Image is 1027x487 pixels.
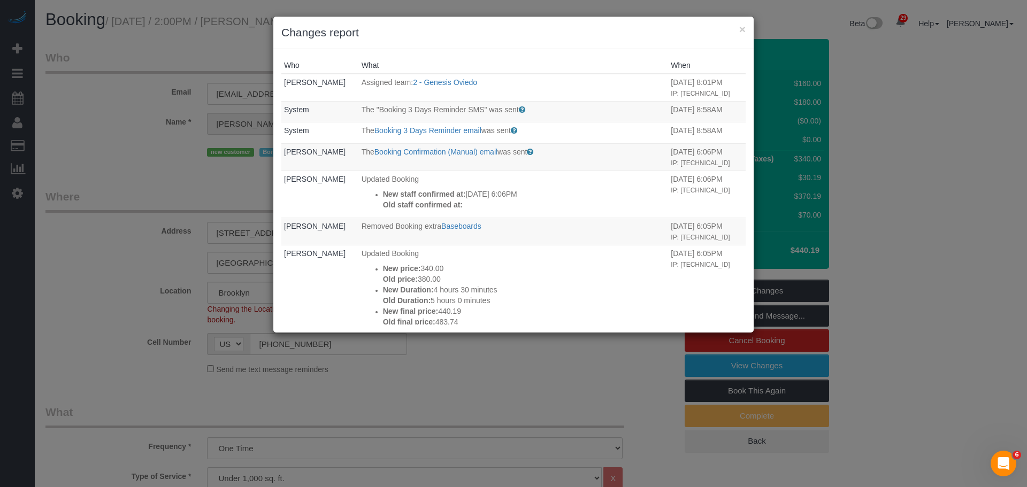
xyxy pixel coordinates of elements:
td: What [359,101,669,122]
td: When [668,122,746,144]
td: What [359,245,669,335]
small: IP: [TECHNICAL_ID] [671,261,730,268]
h3: Changes report [281,25,746,41]
span: 6 [1013,451,1021,459]
a: [PERSON_NAME] [284,78,346,87]
strong: Old price: [383,275,418,283]
strong: Old Duration: [383,296,431,305]
td: What [359,218,669,245]
span: was sent [497,148,527,156]
td: Who [281,245,359,335]
p: 483.74 [383,316,666,327]
td: Who [281,101,359,122]
td: When [668,171,746,218]
td: Who [281,218,359,245]
strong: Old staff confirmed at: [383,200,463,209]
td: When [668,101,746,122]
a: [PERSON_NAME] [284,222,346,230]
small: IP: [TECHNICAL_ID] [671,234,730,241]
span: Updated Booking [362,175,419,183]
a: Baseboards [441,222,481,230]
td: When [668,143,746,171]
span: Assigned team: [362,78,413,87]
td: What [359,143,669,171]
a: System [284,105,309,114]
strong: New price: [383,264,421,273]
p: 380.00 [383,274,666,284]
a: [PERSON_NAME] [284,175,346,183]
p: 5 hours 0 minutes [383,295,666,306]
a: System [284,126,309,135]
small: IP: [TECHNICAL_ID] [671,159,730,167]
strong: Old final price: [383,318,435,326]
a: 2 - Genesis Oviedo [413,78,477,87]
p: [DATE] 6:06PM [383,189,666,199]
a: Booking 3 Days Reminder email [374,126,481,135]
iframe: Intercom live chat [991,451,1016,476]
span: The [362,126,374,135]
span: was sent [481,126,511,135]
td: When [668,218,746,245]
span: Updated Booking [362,249,419,258]
p: 4 hours 30 minutes [383,284,666,295]
a: [PERSON_NAME] [284,249,346,258]
span: The [362,148,374,156]
p: 340.00 [383,263,666,274]
th: When [668,57,746,74]
strong: New final price: [383,307,438,315]
strong: New staff confirmed at: [383,190,466,198]
td: Who [281,171,359,218]
a: Booking Confirmation (Manual) email [374,148,497,156]
td: When [668,245,746,335]
a: [PERSON_NAME] [284,148,346,156]
button: × [739,24,746,35]
p: 440.19 [383,306,666,316]
span: The "Booking 3 Days Reminder SMS" was sent [362,105,519,114]
small: IP: [TECHNICAL_ID] [671,90,730,97]
small: IP: [TECHNICAL_ID] [671,187,730,194]
td: When [668,74,746,101]
td: What [359,171,669,218]
td: What [359,74,669,101]
td: Who [281,143,359,171]
span: Removed Booking extra [362,222,441,230]
td: Who [281,74,359,101]
th: Who [281,57,359,74]
strong: New Duration: [383,285,434,294]
td: What [359,122,669,144]
sui-modal: Changes report [273,17,754,333]
td: Who [281,122,359,144]
th: What [359,57,669,74]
